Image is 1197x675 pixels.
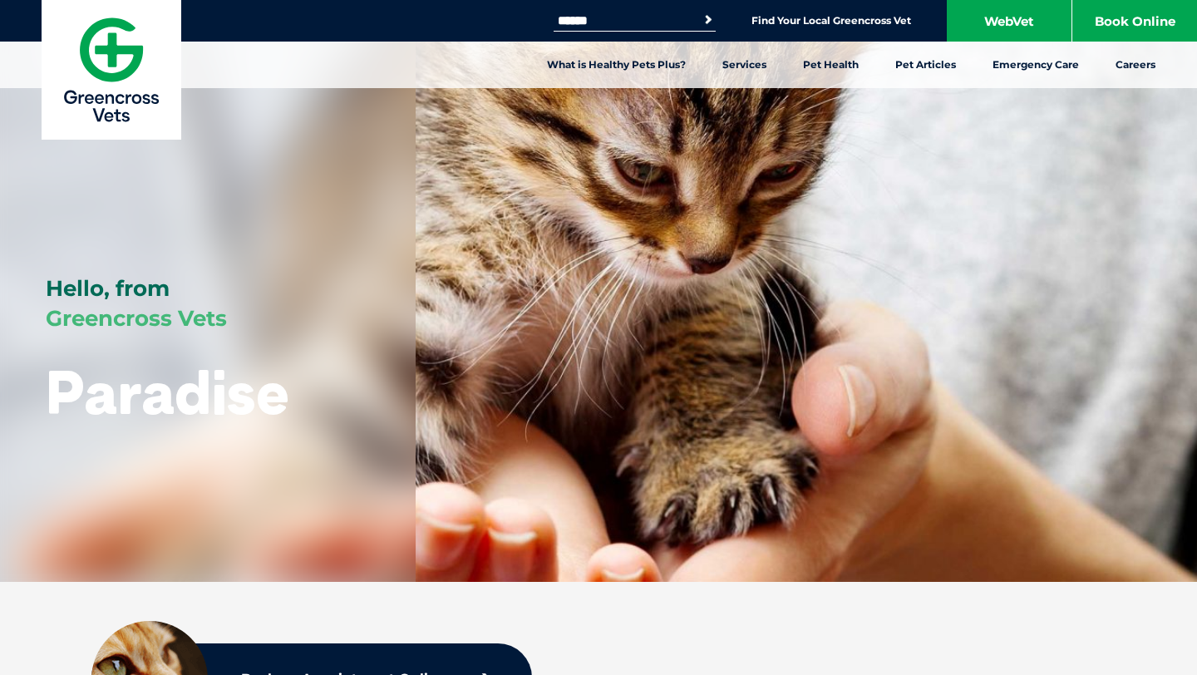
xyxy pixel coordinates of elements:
button: Search [700,12,717,28]
a: Pet Health [785,42,877,88]
span: Hello, from [46,275,170,302]
a: Pet Articles [877,42,974,88]
a: Find Your Local Greencross Vet [751,14,911,27]
a: Careers [1097,42,1174,88]
span: Greencross Vets [46,305,227,332]
a: What is Healthy Pets Plus? [529,42,704,88]
a: Emergency Care [974,42,1097,88]
h1: Paradise [46,359,290,425]
a: Services [704,42,785,88]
